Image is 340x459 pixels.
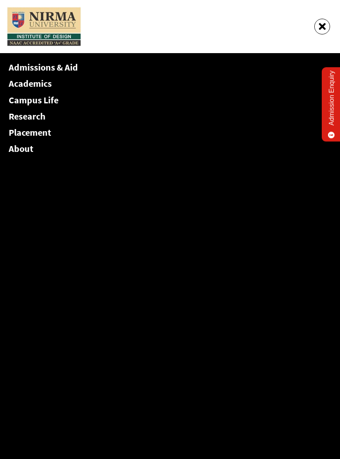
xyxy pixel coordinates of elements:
[7,7,81,46] img: main_logo
[9,127,51,138] a: Placement
[314,19,330,34] a: Close
[9,78,52,89] a: Academics
[9,94,58,106] a: Campus Life
[9,61,78,73] a: Admissions & Aid
[9,110,46,122] a: Research
[9,143,33,154] a: About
